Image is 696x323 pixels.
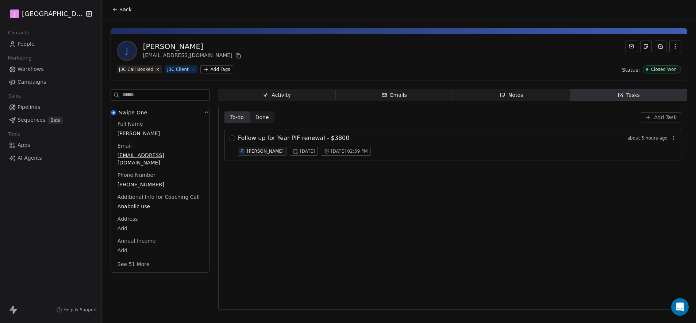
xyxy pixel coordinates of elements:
[654,114,677,121] span: Add Task
[116,193,201,201] span: Additional Info for Coaching Call
[116,171,157,179] span: Phone Number
[18,103,40,111] span: Pipelines
[263,91,291,99] div: Activity
[18,116,45,124] span: Sequences
[671,298,689,316] div: Open Intercom Messenger
[331,148,368,154] span: [DATE] 02:59 PM
[321,147,371,156] button: [DATE] 02:59 PM
[651,67,677,72] div: Closed Won
[6,63,96,75] a: Workflows
[6,76,96,88] a: Campaigns
[118,130,203,137] span: [PERSON_NAME]
[14,10,15,18] span: J
[116,120,145,128] span: Full Name
[22,9,83,19] span: [GEOGRAPHIC_DATA]
[18,65,44,73] span: Workflows
[143,52,243,60] div: [EMAIL_ADDRESS][DOMAIN_NAME]
[300,148,315,154] span: [DATE]
[6,114,96,126] a: SequencesBeta
[241,148,243,154] div: Z
[290,147,318,156] button: [DATE]
[64,307,97,313] span: Help & Support
[6,139,96,151] a: Apps
[9,8,80,20] button: J[GEOGRAPHIC_DATA]
[18,40,35,48] span: People
[500,91,523,99] div: Notes
[5,53,35,64] span: Marketing
[5,91,24,102] span: Sales
[247,149,284,154] div: [PERSON_NAME]
[108,3,136,16] button: Back
[238,134,350,142] span: Follow up for Year PIF renewal - $3800
[116,237,157,244] span: Annual Income
[627,135,668,141] span: about 5 hours ago
[118,181,203,188] span: [PHONE_NUMBER]
[118,225,203,232] span: Add
[167,66,188,73] div: J3C Client
[18,78,46,86] span: Campaigns
[118,152,203,166] span: [EMAIL_ADDRESS][DOMAIN_NAME]
[6,38,96,50] a: People
[113,258,154,271] button: See 51 More
[119,6,132,13] span: Back
[18,154,42,162] span: AI Agents
[6,101,96,113] a: Pipelines
[111,107,209,120] button: Swipe OneSwipe One
[119,66,153,73] div: J3C Call Booked
[622,66,640,73] span: Status:
[381,91,407,99] div: Emails
[116,142,133,149] span: Email
[5,129,23,140] span: Tools
[118,203,203,210] span: Anabolic use
[116,215,139,223] span: Address
[18,141,30,149] span: Apps
[118,42,136,60] span: J
[48,117,63,124] span: Beta
[118,247,203,254] span: Add
[200,65,233,73] button: Add Tags
[5,27,32,38] span: Contacts
[641,112,681,122] button: Add Task
[143,41,243,52] div: [PERSON_NAME]
[6,152,96,164] a: AI Agents
[255,114,269,121] span: Done
[111,110,116,115] img: Swipe One
[111,120,209,272] div: Swipe OneSwipe One
[56,307,97,313] a: Help & Support
[119,109,147,116] span: Swipe One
